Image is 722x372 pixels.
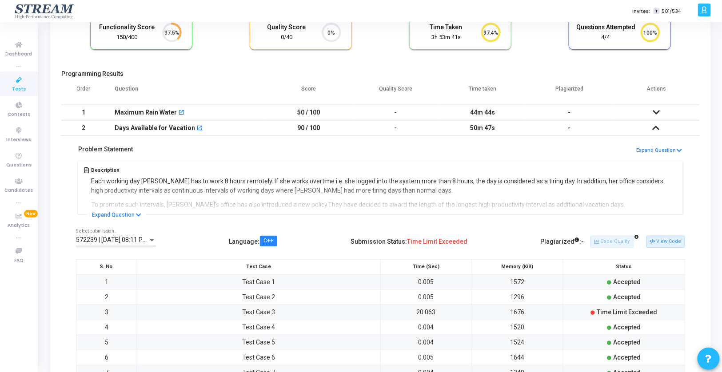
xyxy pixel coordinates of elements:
[97,33,157,42] div: 150/400
[381,274,472,289] td: 0.005
[76,274,137,289] td: 1
[76,259,137,274] th: S. No.
[407,238,467,245] span: Time Limit Exceeded
[229,234,278,249] div: Language :
[137,305,381,320] td: Test Case 3
[78,146,133,153] h5: Problem Statement
[416,33,476,42] div: 3h 53m 41s
[257,24,316,31] h5: Quality Score
[416,24,476,31] h5: Time Taken
[137,274,381,289] td: Test Case 1
[76,289,137,305] td: 2
[632,8,650,15] label: Invites:
[646,236,685,247] button: View Code
[576,24,635,31] h5: Questions Attempted
[439,120,526,136] td: 50m 47s
[196,126,203,132] mat-icon: open_in_new
[137,320,381,335] td: Test Case 4
[472,335,563,350] td: 1524
[76,335,137,350] td: 5
[590,236,634,247] button: Code Quality
[381,335,472,350] td: 0.004
[257,33,316,42] div: 0/40
[265,120,352,136] td: 90 / 100
[14,257,24,265] span: FAQ
[115,121,195,135] div: Days Available for Vacation
[61,120,106,136] td: 2
[61,80,106,105] th: Order
[613,293,641,301] span: Accepted
[8,111,30,119] span: Contests
[662,8,681,15] span: 501/534
[76,350,137,365] td: 6
[613,80,700,105] th: Actions
[7,136,32,144] span: Interviews
[381,305,472,320] td: 20.063
[76,236,183,243] span: 572239 | [DATE] 08:11 PM CEST (Best)
[654,8,659,15] span: T
[137,289,381,305] td: Test Case 2
[351,234,467,249] div: Submission Status:
[91,167,677,173] h5: Description
[137,259,381,274] th: Test Case
[381,350,472,365] td: 0.005
[91,177,677,195] p: Each working day [PERSON_NAME] has to work 8 hours remotely. If she works overtime i.e. she logge...
[568,109,571,116] span: -
[87,210,146,219] button: Expand Question
[115,105,177,120] div: Maximum Rain Water
[352,80,439,105] th: Quality Score
[14,2,76,20] img: logo
[636,146,683,155] button: Expand Question
[178,110,184,116] mat-icon: open_in_new
[5,187,33,194] span: Candidates
[472,274,563,289] td: 1572
[264,238,274,244] div: C++
[582,238,584,245] span: -
[137,350,381,365] td: Test Case 6
[526,80,613,105] th: Plagiarized
[106,80,265,105] th: Question
[439,80,526,105] th: Time taken
[381,320,472,335] td: 0.004
[61,105,106,120] td: 1
[137,335,381,350] td: Test Case 5
[265,80,352,105] th: Score
[597,309,657,316] span: Time Limit Exceeded
[439,105,526,120] td: 44m 44s
[352,105,439,120] td: -
[381,289,472,305] td: 0.005
[613,324,641,331] span: Accepted
[472,289,563,305] td: 1296
[352,120,439,136] td: -
[6,51,32,58] span: Dashboard
[265,105,352,120] td: 50 / 100
[472,350,563,365] td: 1644
[24,210,38,218] span: New
[472,305,563,320] td: 1676
[472,320,563,335] td: 1520
[541,234,584,249] div: Plagiarized :
[576,33,635,42] div: 4/4
[613,339,641,346] span: Accepted
[563,259,685,274] th: Status
[568,124,571,131] span: -
[8,222,30,230] span: Analytics
[613,354,641,361] span: Accepted
[381,259,472,274] th: Time (Sec)
[61,70,700,78] h5: Programming Results
[76,320,137,335] td: 4
[76,305,137,320] td: 3
[6,162,32,169] span: Questions
[97,24,157,31] h5: Functionality Score
[613,278,641,285] span: Accepted
[472,259,563,274] th: Memory (KiB)
[12,86,26,93] span: Tests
